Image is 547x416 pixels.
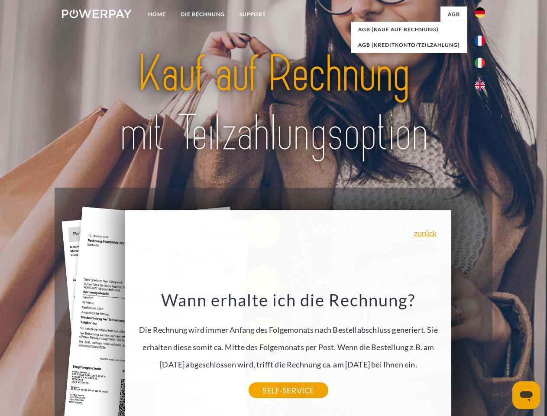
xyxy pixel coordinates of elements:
div: Die Rechnung wird immer Anfang des Folgemonats nach Bestellabschluss generiert. Sie erhalten dies... [130,289,447,390]
a: SUPPORT [232,6,273,22]
a: DIE RECHNUNG [173,6,232,22]
a: AGB (Kreditkonto/Teilzahlung) [351,37,467,53]
img: it [475,58,485,68]
a: SELF-SERVICE [249,383,328,398]
a: Home [141,6,173,22]
a: zurück [414,229,437,237]
a: agb [440,6,467,22]
iframe: Schaltfläche zum Öffnen des Messaging-Fensters [512,381,540,409]
img: fr [475,36,485,46]
img: en [475,80,485,91]
a: AGB (Kauf auf Rechnung) [351,22,467,37]
img: logo-powerpay-white.svg [62,10,132,18]
h3: Wann erhalte ich die Rechnung? [130,289,447,310]
img: de [475,7,485,18]
img: title-powerpay_de.svg [83,42,464,166]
